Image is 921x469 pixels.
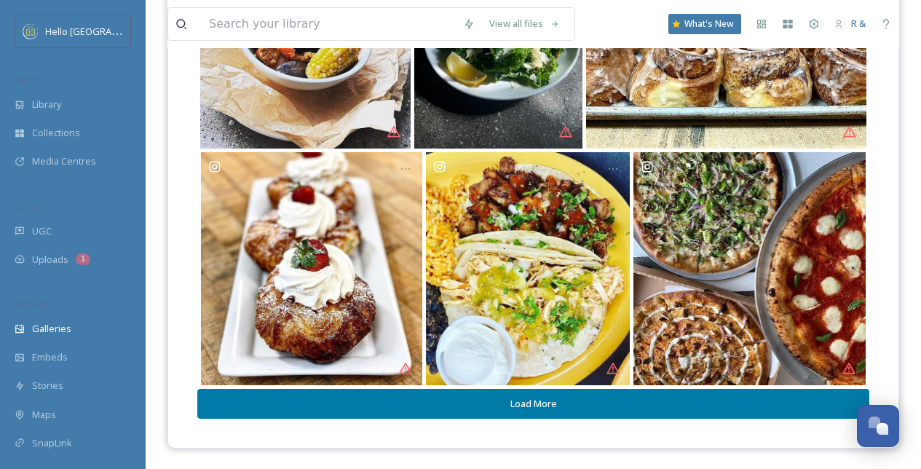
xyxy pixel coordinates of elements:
button: Open Chat [857,405,899,447]
span: Collections [32,126,80,140]
a: View all files [482,9,567,38]
button: Load More [197,389,869,419]
a: R & [827,9,873,38]
span: Hello [GEOGRAPHIC_DATA] [45,24,162,38]
span: Stories [32,379,63,393]
span: Uploads [32,253,68,267]
a: What's New [668,14,741,34]
input: Search your library [202,8,456,40]
img: images.png [23,24,38,39]
span: R & [851,17,866,30]
span: SnapLink [32,436,72,450]
span: COLLECT [15,202,46,213]
span: Maps [32,408,56,422]
span: UGC [32,224,52,238]
span: WIDGETS [15,299,48,310]
span: Galleries [32,322,71,336]
span: Media Centres [32,154,96,168]
span: Library [32,98,61,111]
span: MEDIA [15,75,40,86]
div: 1 [76,253,90,265]
span: Embeds [32,350,68,364]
